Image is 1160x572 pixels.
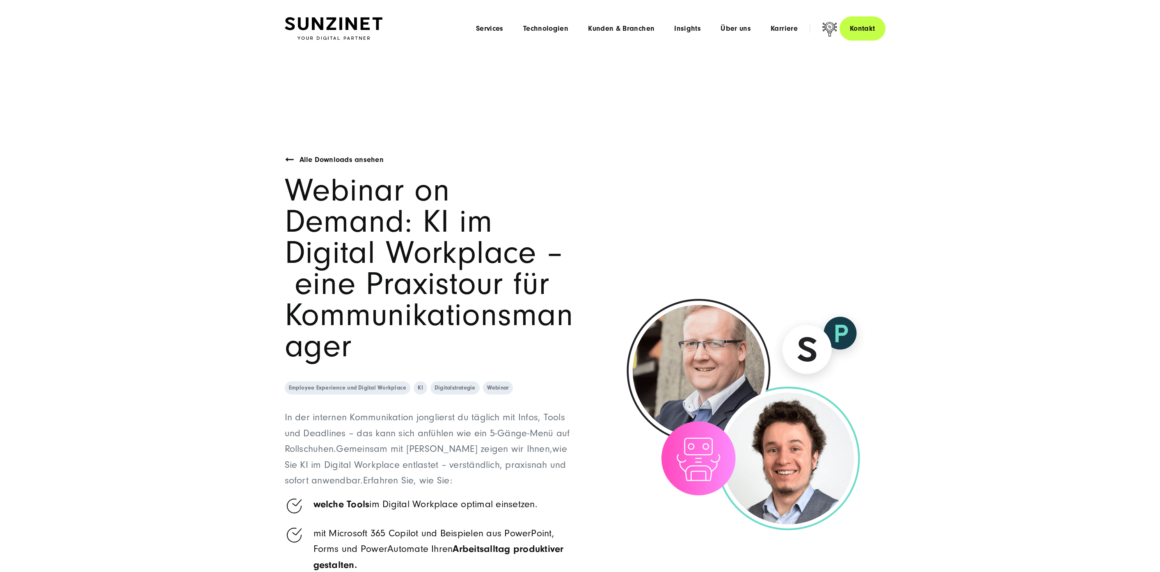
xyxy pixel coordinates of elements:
[285,17,382,40] img: SUNZINET Full Service Digital Agentur
[588,25,654,33] a: Kunden & Branchen
[300,155,384,164] span: Alle Downloads ansehen
[285,410,574,488] p: In der internen Kommunikation jonglierst du täglich mit Infos, Tools und Deadlines – das kann sic...
[285,497,574,512] li: im Digital Workplace optimal einsetzen.
[840,16,885,41] a: Kontakt
[523,25,568,33] a: Technologien
[430,381,480,394] a: Digitalstrategie
[721,25,751,33] a: Über uns
[483,381,513,394] a: Webinar
[336,443,552,454] span: Gemeinsam mit [PERSON_NAME] zeigen wir Ihnen,
[771,25,798,33] a: Karriere
[300,154,384,166] a: Alle Downloads ansehen
[285,381,411,394] a: Employee Experience und Digital Workplace
[313,528,564,570] span: mit Microsoft 365 Copilot und Beispielen aus PowerPoint, Forms und PowerAutomate Ihren
[476,25,503,33] a: Services
[363,475,453,486] span: Erfahren Sie, wie Sie:
[414,381,427,394] a: KI
[674,25,701,33] a: Insights
[285,172,574,365] span: Webinar on Demand: KI im Digital Workplace – eine Praxistour für Kommunikationsmanager
[313,499,370,510] strong: welche Tools
[313,543,564,570] strong: Arbeitsalltag produktiver gestalten.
